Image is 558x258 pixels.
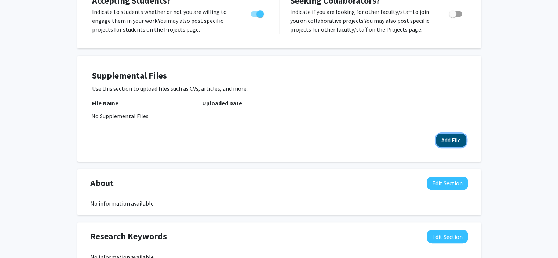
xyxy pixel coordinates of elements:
[92,7,237,34] p: Indicate to students whether or not you are willing to engage them in your work. You may also pos...
[427,230,468,243] button: Edit Research Keywords
[92,84,466,93] p: Use this section to upload files such as CVs, articles, and more.
[92,70,466,81] h4: Supplemental Files
[6,225,31,252] iframe: Chat
[427,177,468,190] button: Edit About
[436,134,466,147] button: Add File
[90,199,468,208] div: No information available
[290,7,435,34] p: Indicate if you are looking for other faculty/staff to join you on collaborative projects. You ma...
[91,112,467,120] div: No Supplemental Files
[90,230,167,243] span: Research Keywords
[446,7,466,18] div: Toggle
[202,99,242,107] b: Uploaded Date
[90,177,114,190] span: About
[92,99,118,107] b: File Name
[248,7,268,18] div: Toggle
